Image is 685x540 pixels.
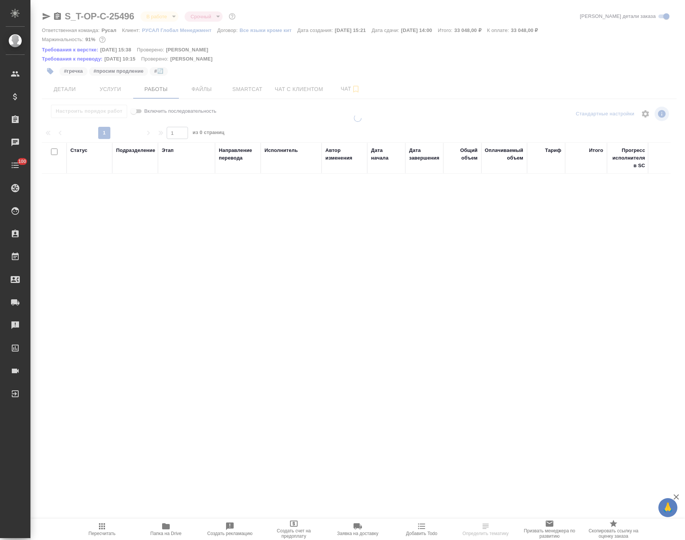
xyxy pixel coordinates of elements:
[162,147,174,154] div: Этап
[454,519,518,540] button: Определить тематику
[661,500,674,516] span: 🙏
[266,528,321,539] span: Создать счет на предоплату
[409,147,440,162] div: Дата завершения
[337,531,378,536] span: Заявка на доставку
[70,147,88,154] div: Статус
[371,147,401,162] div: Дата начала
[462,531,508,536] span: Определить тематику
[70,519,134,540] button: Пересчитать
[522,528,577,539] span: Призвать менеджера по развитию
[611,147,645,169] div: Прогресс исполнителя в SC
[325,147,363,162] div: Автор изменения
[545,147,561,154] div: Тариф
[219,147,257,162] div: Направление перевода
[581,519,645,540] button: Скопировать ссылку на оценку заказа
[14,158,31,165] span: 100
[390,519,454,540] button: Добавить Todo
[262,519,326,540] button: Создать счет на предоплату
[89,531,116,536] span: Пересчитать
[264,147,298,154] div: Исполнитель
[326,519,390,540] button: Заявка на доставку
[447,147,478,162] div: Общий объем
[658,498,677,517] button: 🙏
[207,531,253,536] span: Создать рекламацию
[2,156,29,175] a: 100
[589,147,603,154] div: Итого
[134,519,198,540] button: Папка на Drive
[198,519,262,540] button: Создать рекламацию
[518,519,581,540] button: Призвать менеджера по развитию
[116,147,155,154] div: Подразделение
[586,528,641,539] span: Скопировать ссылку на оценку заказа
[485,147,523,162] div: Оплачиваемый объем
[150,531,182,536] span: Папка на Drive
[406,531,437,536] span: Добавить Todo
